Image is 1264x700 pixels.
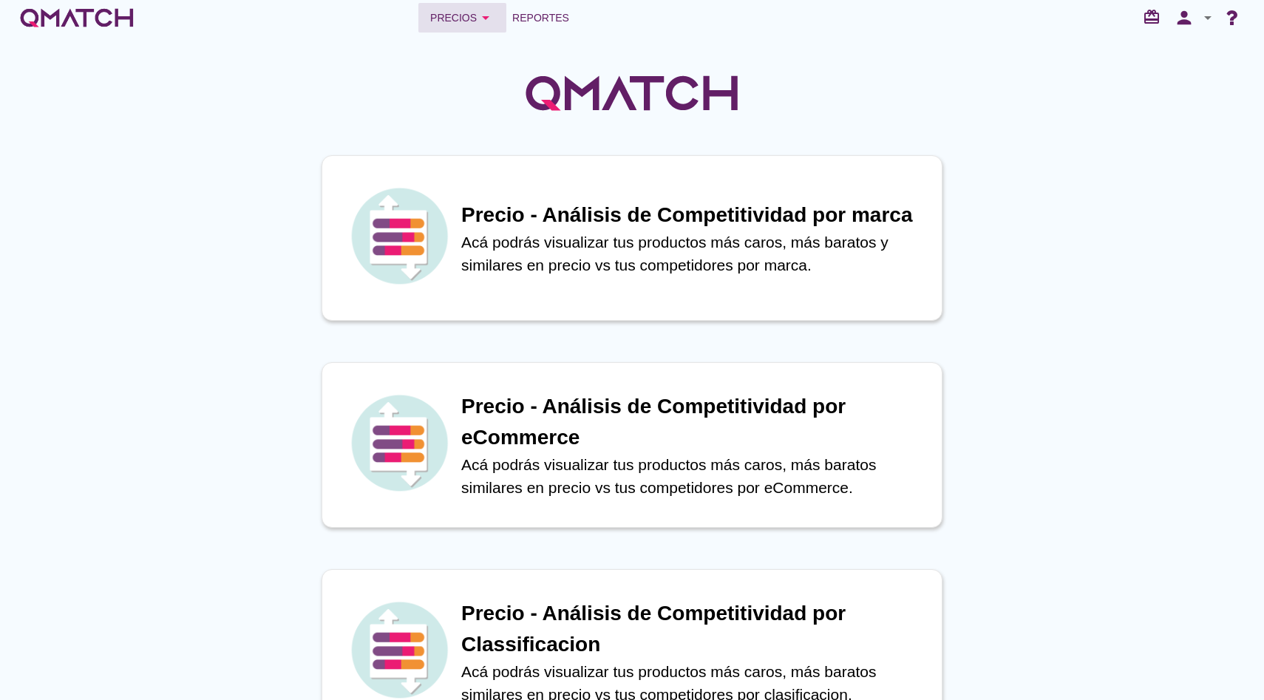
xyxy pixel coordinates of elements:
i: redeem [1143,8,1166,26]
p: Acá podrás visualizar tus productos más caros, más baratos similares en precio vs tus competidore... [461,453,927,500]
img: icon [347,391,451,495]
h1: Precio - Análisis de Competitividad por Classificacion [461,598,927,660]
h1: Precio - Análisis de Competitividad por eCommerce [461,391,927,453]
div: Precios [430,9,495,27]
i: arrow_drop_down [1199,9,1217,27]
a: white-qmatch-logo [18,3,136,33]
i: arrow_drop_down [477,9,495,27]
i: person [1169,7,1199,28]
span: Reportes [512,9,569,27]
h1: Precio - Análisis de Competitividad por marca [461,200,927,231]
button: Precios [418,3,506,33]
p: Acá podrás visualizar tus productos más caros, más baratos y similares en precio vs tus competido... [461,231,927,277]
img: QMatchLogo [521,56,743,130]
a: iconPrecio - Análisis de Competitividad por marcaAcá podrás visualizar tus productos más caros, m... [301,155,963,321]
a: Reportes [506,3,575,33]
a: iconPrecio - Análisis de Competitividad por eCommerceAcá podrás visualizar tus productos más caro... [301,362,963,528]
img: icon [347,184,451,288]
